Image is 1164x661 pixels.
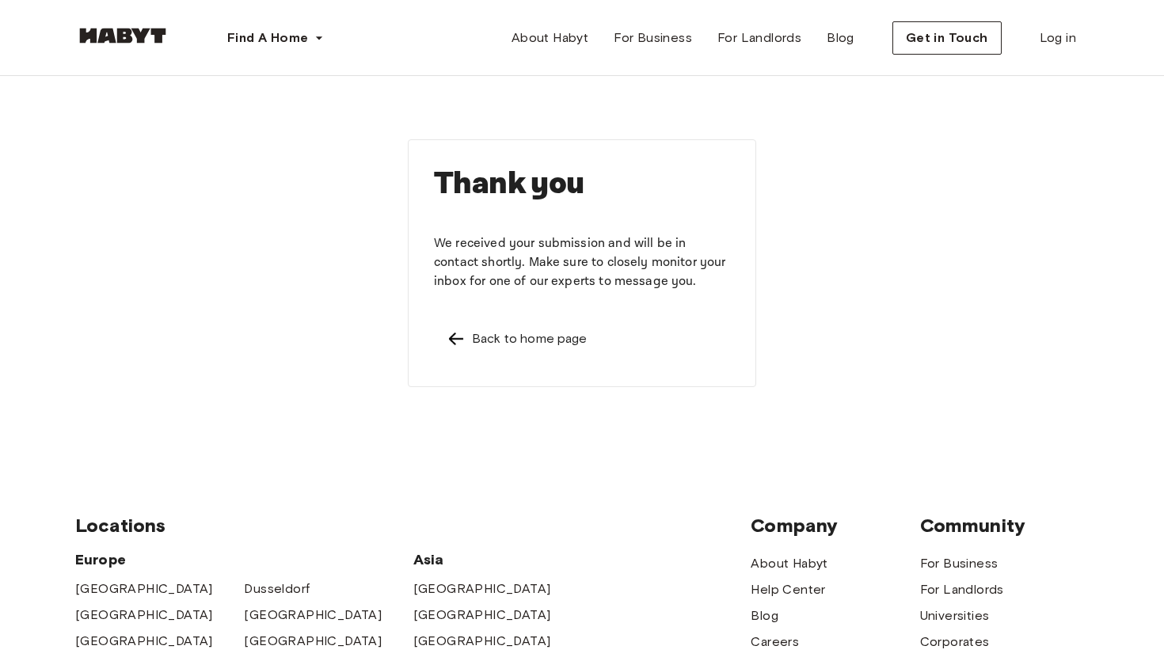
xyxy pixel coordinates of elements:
[75,579,213,598] a: [GEOGRAPHIC_DATA]
[434,234,730,291] p: We received your submission and will be in contact shortly. Make sure to closely monitor your inb...
[906,28,988,47] span: Get in Touch
[75,632,213,651] a: [GEOGRAPHIC_DATA]
[751,606,778,625] a: Blog
[75,550,413,569] span: Europe
[705,22,814,54] a: For Landlords
[1040,28,1076,47] span: Log in
[751,554,827,573] a: About Habyt
[717,28,801,47] span: For Landlords
[244,579,310,598] a: Dusseldorf
[75,514,751,538] span: Locations
[413,579,551,598] a: [GEOGRAPHIC_DATA]
[244,632,382,651] a: [GEOGRAPHIC_DATA]
[434,165,730,203] h1: Thank you
[827,28,854,47] span: Blog
[751,580,825,599] a: Help Center
[751,514,919,538] span: Company
[814,22,867,54] a: Blog
[413,550,582,569] span: Asia
[75,28,170,44] img: Habyt
[920,633,990,652] a: Corporates
[614,28,692,47] span: For Business
[75,606,213,625] a: [GEOGRAPHIC_DATA]
[434,317,730,361] a: Left pointing arrowBack to home page
[227,28,308,47] span: Find A Home
[920,554,999,573] a: For Business
[413,632,551,651] a: [GEOGRAPHIC_DATA]
[751,633,799,652] a: Careers
[499,22,601,54] a: About Habyt
[244,606,382,625] a: [GEOGRAPHIC_DATA]
[447,329,466,348] img: Left pointing arrow
[920,580,1004,599] a: For Landlords
[920,514,1089,538] span: Community
[215,22,337,54] button: Find A Home
[1027,22,1089,54] a: Log in
[920,606,990,625] a: Universities
[512,28,588,47] span: About Habyt
[601,22,705,54] a: For Business
[472,329,588,348] div: Back to home page
[892,21,1002,55] button: Get in Touch
[413,606,551,625] a: [GEOGRAPHIC_DATA]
